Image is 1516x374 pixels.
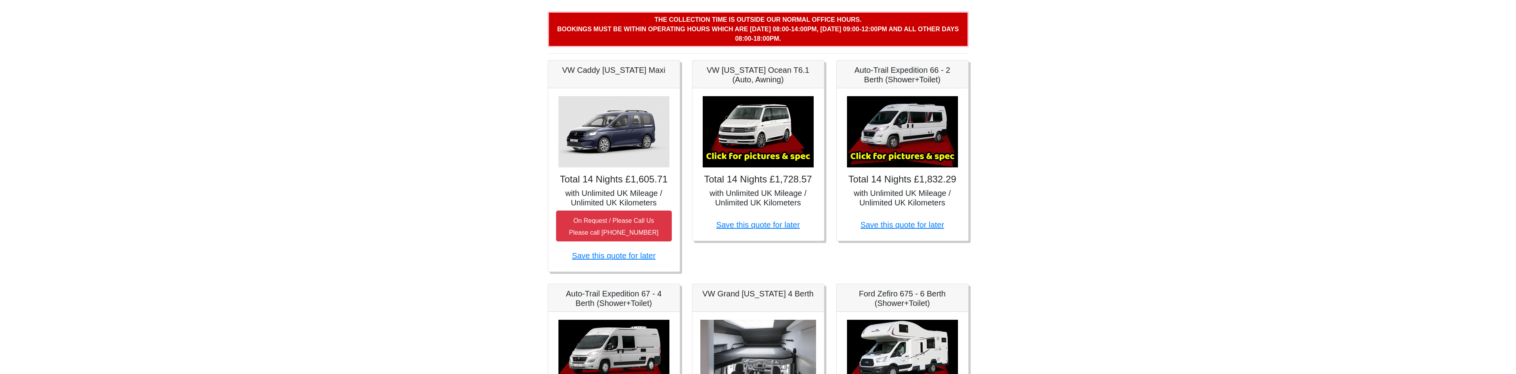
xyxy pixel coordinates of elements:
[572,251,656,260] a: Save this quote for later
[556,174,672,185] h4: Total 14 Nights £1,605.71
[700,289,816,298] h5: VW Grand [US_STATE] 4 Berth
[845,65,960,84] h5: Auto-Trail Expedition 66 - 2 Berth (Shower+Toilet)
[557,16,959,42] b: The collection time is outside our normal office hours. Bookings must be within operating hours w...
[569,217,659,236] small: On Request / Please Call Us Please call [PHONE_NUMBER]
[700,65,816,84] h5: VW [US_STATE] Ocean T6.1 (Auto, Awning)
[556,211,672,241] button: On Request / Please Call UsPlease call [PHONE_NUMBER]
[703,96,814,167] img: VW California Ocean T6.1 (Auto, Awning)
[700,174,816,185] h4: Total 14 Nights £1,728.57
[845,188,960,207] h5: with Unlimited UK Mileage / Unlimited UK Kilometers
[556,188,672,207] h5: with Unlimited UK Mileage / Unlimited UK Kilometers
[700,188,816,207] h5: with Unlimited UK Mileage / Unlimited UK Kilometers
[845,289,960,308] h5: Ford Zefiro 675 - 6 Berth (Shower+Toilet)
[558,96,669,167] img: VW Caddy California Maxi
[860,220,944,229] a: Save this quote for later
[716,220,800,229] a: Save this quote for later
[847,96,958,167] img: Auto-Trail Expedition 66 - 2 Berth (Shower+Toilet)
[845,174,960,185] h4: Total 14 Nights £1,832.29
[556,289,672,308] h5: Auto-Trail Expedition 67 - 4 Berth (Shower+Toilet)
[556,65,672,75] h5: VW Caddy [US_STATE] Maxi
